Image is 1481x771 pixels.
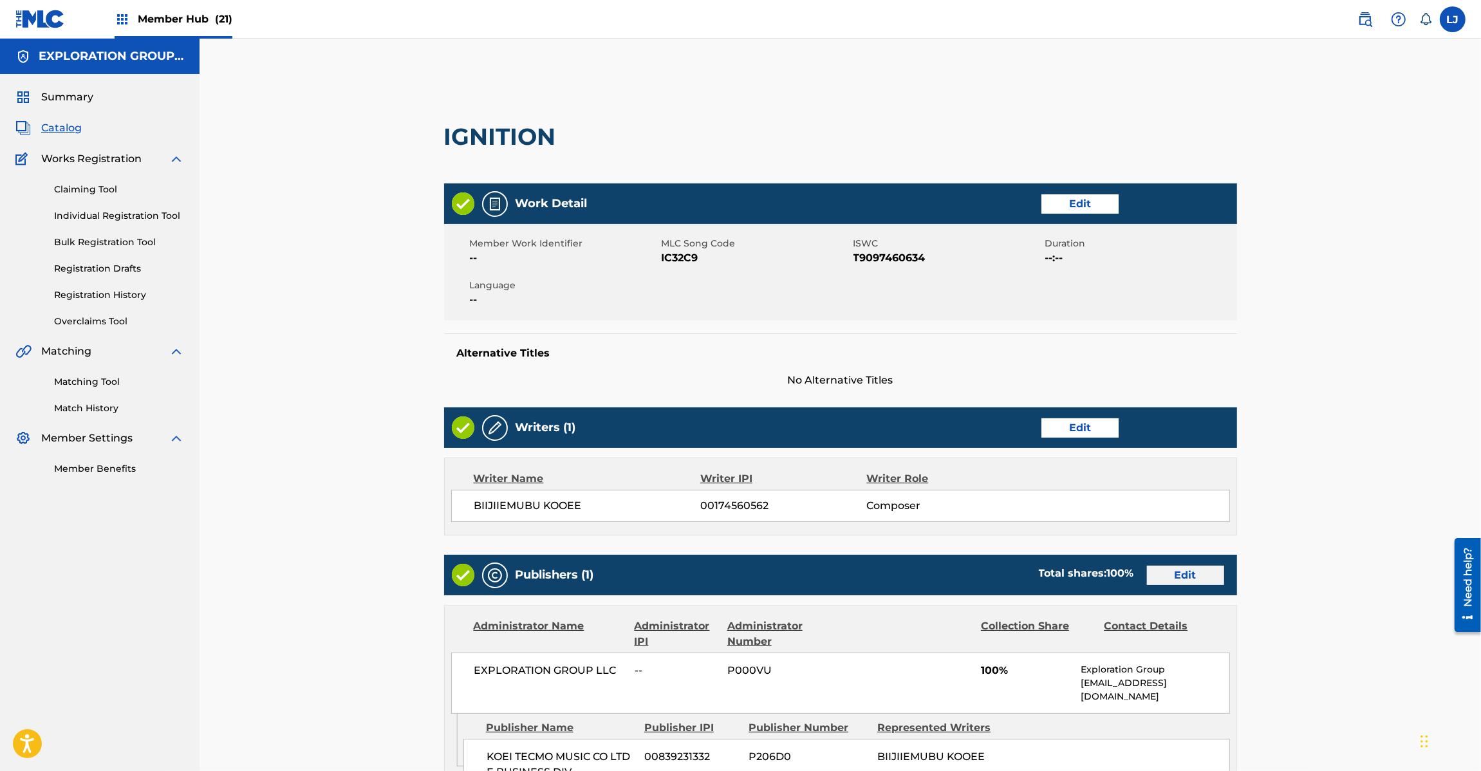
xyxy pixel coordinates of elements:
[41,120,82,136] span: Catalog
[1041,194,1119,214] a: Edit
[662,250,850,266] span: IC32C9
[215,13,232,25] span: (21)
[853,237,1042,250] span: ISWC
[169,344,184,359] img: expand
[15,89,93,105] a: SummarySummary
[877,750,985,763] span: BIIJIIEMUBU KOOEE
[15,10,65,28] img: MLC Logo
[15,49,31,64] img: Accounts
[1352,6,1378,32] a: Public Search
[474,618,625,649] div: Administrator Name
[39,49,184,64] h5: EXPLORATION GROUP LLC
[54,462,184,476] a: Member Benefits
[470,237,658,250] span: Member Work Identifier
[1045,250,1234,266] span: --:--
[1440,6,1466,32] div: User Menu
[1081,663,1229,676] p: Exploration Group
[645,749,740,765] span: 00839231332
[41,89,93,105] span: Summary
[644,720,739,736] div: Publisher IPI
[54,402,184,415] a: Match History
[41,344,91,359] span: Matching
[474,498,701,514] span: BIIJIIEMUBU KOOEE
[444,122,563,151] h2: IGNITION
[444,373,1237,388] span: No Alternative Titles
[866,498,1018,514] span: Composer
[1104,618,1217,649] div: Contact Details
[15,120,82,136] a: CatalogCatalog
[981,663,1072,678] span: 100%
[981,618,1094,649] div: Collection Share
[54,209,184,223] a: Individual Registration Tool
[662,237,850,250] span: MLC Song Code
[1147,566,1224,585] a: Edit
[452,564,474,586] img: Valid
[516,568,594,582] h5: Publishers (1)
[727,618,841,649] div: Administrator Number
[1391,12,1406,27] img: help
[15,344,32,359] img: Matching
[470,250,658,266] span: --
[474,663,626,678] span: EXPLORATION GROUP LLC
[749,749,868,765] span: P206D0
[867,471,1018,487] div: Writer Role
[54,262,184,275] a: Registration Drafts
[54,183,184,196] a: Claiming Tool
[470,292,658,308] span: --
[487,420,503,436] img: Writers
[487,196,503,212] img: Work Detail
[474,471,701,487] div: Writer Name
[15,431,31,446] img: Member Settings
[1420,722,1428,761] div: Drag
[1081,676,1229,703] p: [EMAIL_ADDRESS][DOMAIN_NAME]
[138,12,232,26] span: Member Hub
[169,151,184,167] img: expand
[635,618,718,649] div: Administrator IPI
[853,250,1042,266] span: T9097460634
[54,236,184,249] a: Bulk Registration Tool
[54,375,184,389] a: Matching Tool
[1386,6,1411,32] div: Help
[700,471,867,487] div: Writer IPI
[1045,237,1234,250] span: Duration
[169,431,184,446] img: expand
[470,279,658,292] span: Language
[516,420,576,435] h5: Writers (1)
[1039,566,1134,581] div: Total shares:
[486,720,635,736] div: Publisher Name
[1041,418,1119,438] a: Edit
[457,347,1224,360] h5: Alternative Titles
[1107,567,1134,579] span: 100 %
[54,315,184,328] a: Overclaims Tool
[635,663,718,678] span: --
[1445,534,1481,637] iframe: Resource Center
[452,416,474,439] img: Valid
[15,120,31,136] img: Catalog
[487,568,503,583] img: Publishers
[54,288,184,302] a: Registration History
[516,196,588,211] h5: Work Detail
[452,192,474,215] img: Valid
[749,720,868,736] div: Publisher Number
[41,431,133,446] span: Member Settings
[1357,12,1373,27] img: search
[1419,13,1432,26] div: Notifications
[115,12,130,27] img: Top Rightsholders
[877,720,996,736] div: Represented Writers
[1417,709,1481,771] iframe: Chat Widget
[700,498,866,514] span: 00174560562
[15,89,31,105] img: Summary
[15,151,32,167] img: Works Registration
[727,663,841,678] span: P000VU
[41,151,142,167] span: Works Registration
